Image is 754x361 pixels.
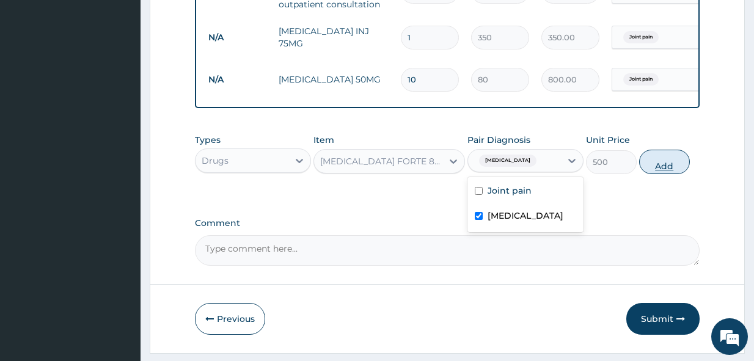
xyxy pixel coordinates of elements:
[195,303,265,335] button: Previous
[202,26,273,49] td: N/A
[623,31,659,43] span: Joint pain
[623,73,659,86] span: Joint pain
[639,150,690,174] button: Add
[273,67,395,92] td: [MEDICAL_DATA] 50MG
[202,68,273,91] td: N/A
[313,134,334,146] label: Item
[195,218,700,228] label: Comment
[488,184,532,197] label: Joint pain
[202,155,229,167] div: Drugs
[467,134,530,146] label: Pair Diagnosis
[488,210,563,222] label: [MEDICAL_DATA]
[200,6,230,35] div: Minimize live chat window
[71,104,169,228] span: We're online!
[64,68,205,84] div: Chat with us now
[479,155,536,167] span: [MEDICAL_DATA]
[320,155,444,167] div: [MEDICAL_DATA] FORTE 80/480 BY 6 TAB
[6,235,233,278] textarea: Type your message and hit 'Enter'
[586,134,630,146] label: Unit Price
[23,61,49,92] img: d_794563401_company_1708531726252_794563401
[626,303,700,335] button: Submit
[273,19,395,56] td: [MEDICAL_DATA] INJ 75MG
[195,135,221,145] label: Types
